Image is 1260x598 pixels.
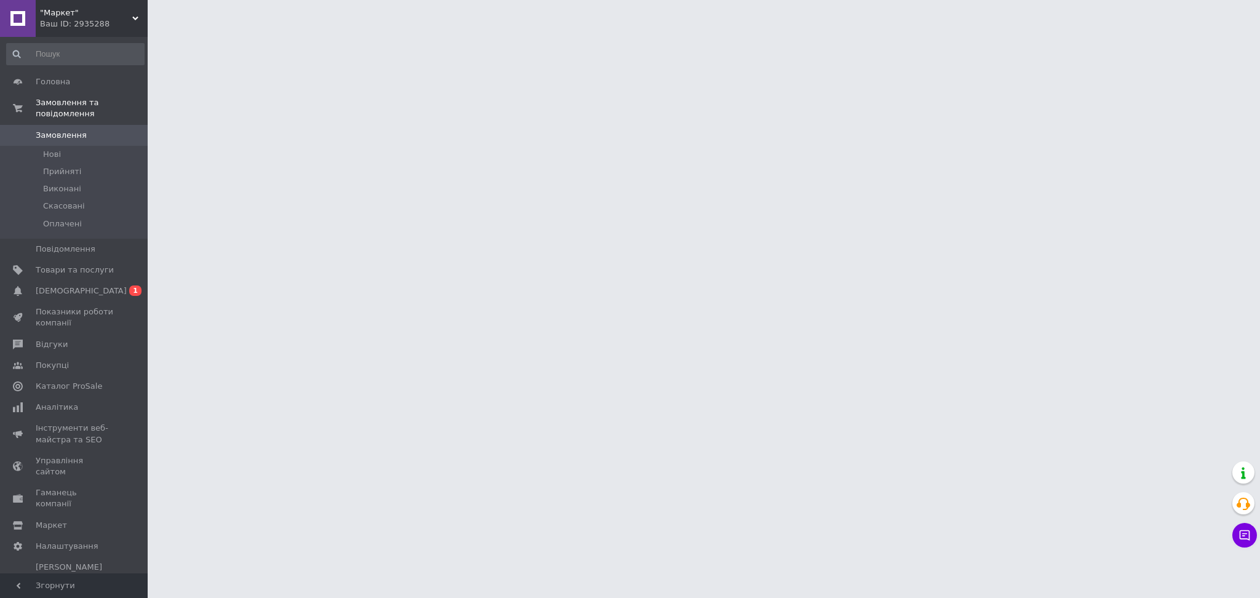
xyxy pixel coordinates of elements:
[6,43,145,65] input: Пошук
[36,244,95,255] span: Повідомлення
[36,423,114,445] span: Інструменти веб-майстра та SEO
[36,306,114,329] span: Показники роботи компанії
[36,97,148,119] span: Замовлення та повідомлення
[36,76,70,87] span: Головна
[36,402,78,413] span: Аналітика
[36,455,114,477] span: Управління сайтом
[129,285,142,296] span: 1
[43,183,81,194] span: Виконані
[36,381,102,392] span: Каталог ProSale
[36,285,127,297] span: [DEMOGRAPHIC_DATA]
[36,360,69,371] span: Покупці
[43,149,61,160] span: Нові
[40,18,148,30] div: Ваш ID: 2935288
[1232,523,1257,548] button: Чат з покупцем
[43,166,81,177] span: Прийняті
[36,130,87,141] span: Замовлення
[36,541,98,552] span: Налаштування
[36,520,67,531] span: Маркет
[36,487,114,509] span: Гаманець компанії
[40,7,132,18] span: "Маркет"
[43,218,82,229] span: Оплачені
[36,265,114,276] span: Товари та послуги
[36,562,114,596] span: [PERSON_NAME] та рахунки
[43,201,85,212] span: Скасовані
[36,339,68,350] span: Відгуки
